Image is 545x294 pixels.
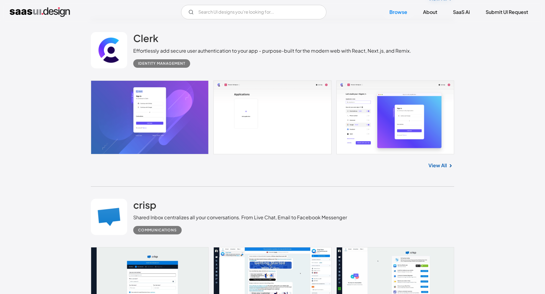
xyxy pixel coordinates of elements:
[133,32,158,47] a: Clerk
[478,5,535,19] a: Submit UI Request
[181,5,326,19] form: Email Form
[181,5,326,19] input: Search UI designs you're looking for...
[133,47,411,54] div: Effortlessly add secure user authentication to your app - purpose-built for the modern web with R...
[133,214,347,221] div: Shared Inbox centralizes all your conversations. From Live Chat, Email to Facebook Messenger
[382,5,415,19] a: Browse
[428,162,447,169] a: View All
[133,32,158,44] h2: Clerk
[133,199,156,214] a: crisp
[416,5,444,19] a: About
[133,199,156,211] h2: crisp
[138,227,177,234] div: Communications
[446,5,477,19] a: SaaS Ai
[138,60,185,67] div: Identity Management
[10,7,70,17] a: home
